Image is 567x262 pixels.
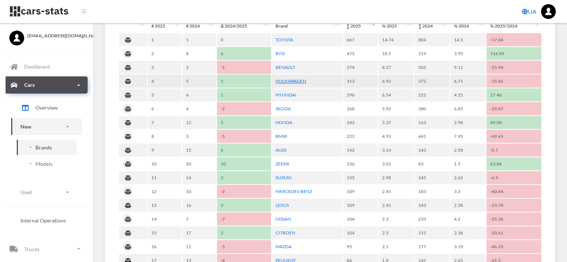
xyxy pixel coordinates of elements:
td: 12 [182,116,216,129]
td: -49.43 [486,130,541,143]
td: 143 [415,199,449,212]
td: 2 [182,61,216,74]
th: Brand: activate to sort column ascending [272,19,342,32]
td: 9.11 [450,61,486,74]
td: 14.5 [450,33,486,46]
td: 3 [148,61,182,74]
a: NISSAN [275,216,291,222]
td: -25.94 [486,61,541,74]
td: 95 [343,240,378,253]
td: 109 [343,185,378,198]
a: [EMAIL_ADDRESS][DOMAIN_NAME] [9,31,84,39]
th: #&nbsp;2025: activate to sort column ascending [148,19,182,32]
td: -55.36 [486,212,541,225]
td: 16 [148,240,182,253]
a: MERCEDES-BENZ [275,189,312,194]
td: 5.92 [378,102,414,115]
td: 116.89 [486,47,541,60]
td: 177 [415,240,449,253]
a: Models [17,156,76,171]
td: 2 [217,226,271,239]
td: 145 [415,171,449,184]
p: Used [21,187,32,197]
td: 8 [182,47,216,60]
td: 3 [182,130,216,143]
td: 7.95 [450,130,486,143]
td: 10 [182,185,216,198]
th: ∑&nbsp;2024: activate to sort column ascending [415,19,449,32]
td: 63.86 [486,157,541,170]
a: MAZDA [275,244,292,249]
td: 233 [415,212,449,225]
th: ∑&nbsp;2025: activate to sort column ascending [343,19,378,32]
img: ... [541,4,556,19]
td: 11 [182,240,216,253]
td: -2 [217,102,271,115]
td: 3.19 [450,240,486,253]
td: 5.37 [378,116,414,129]
td: 10 [148,157,182,170]
a: SKODA [275,106,291,111]
td: 3.3 [450,185,486,198]
td: 6.92 [378,75,414,88]
td: 1.5 [450,157,486,170]
td: 3 [217,199,271,212]
td: 243 [343,116,378,129]
td: 2.36 [450,226,486,239]
td: 13 [148,199,182,212]
a: Internal Operations [11,213,82,228]
td: 11 [148,171,182,184]
td: 2.1 [378,240,414,253]
a: Brands [17,140,76,155]
a: HONDA [275,120,292,125]
td: 143 [415,143,449,157]
td: -46.33 [486,240,541,253]
td: 14 [148,212,182,225]
td: 7 [148,116,182,129]
td: 17.46 [486,88,541,101]
td: 372 [415,75,449,88]
p: New [21,122,31,131]
a: SUZUKI [275,175,292,180]
td: 6 [148,102,182,115]
td: 3.01 [378,157,414,170]
td: 183 [415,185,449,198]
td: -17.04 [486,33,541,46]
span: Overview [35,104,58,111]
td: 4 [148,75,182,88]
td: 1 [182,33,216,46]
th: #&nbsp;2024: activate to sort column ascending [182,19,216,32]
a: VOLKSWAGEN [275,78,306,84]
td: -7 [217,212,271,225]
td: -29.47 [486,102,541,115]
td: 2.3 [378,226,414,239]
td: 14 [182,171,216,184]
td: 9 [148,143,182,157]
td: -40.44 [486,185,541,198]
td: 475 [343,47,378,60]
td: 296 [343,88,378,101]
td: 268 [343,102,378,115]
td: 2.3 [378,212,414,225]
a: TOYOTA [275,37,293,42]
td: 14.74 [378,33,414,46]
td: 2 [148,47,182,60]
td: -2 [217,185,271,198]
a: UA [519,4,539,19]
td: 223 [343,130,378,143]
a: AUDI [275,147,287,153]
p: Trucks [24,244,40,254]
td: 5 [217,116,271,129]
td: 17 [182,226,216,239]
td: 136 [343,157,378,170]
p: Dashboard [24,62,50,71]
td: 135 [343,171,378,184]
td: 667 [343,33,378,46]
td: -20.61 [486,226,541,239]
td: -1 [217,61,271,74]
td: 10 [217,157,271,170]
img: navbar brand [9,6,69,17]
td: -15.86 [486,75,541,88]
td: 380 [415,102,449,115]
span: Brands [35,143,52,151]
